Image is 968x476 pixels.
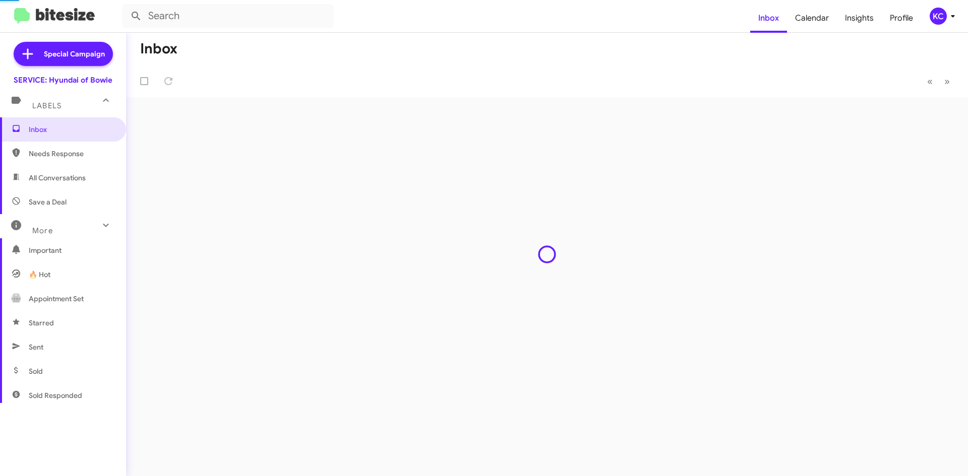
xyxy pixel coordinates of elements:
[29,245,114,255] span: Important
[921,8,957,25] button: KC
[921,71,939,92] button: Previous
[14,75,112,85] div: SERVICE: Hyundai of Bowie
[14,42,113,66] a: Special Campaign
[29,294,84,304] span: Appointment Set
[29,318,54,328] span: Starred
[29,124,114,134] span: Inbox
[29,149,114,159] span: Needs Response
[122,4,334,28] input: Search
[44,49,105,59] span: Special Campaign
[837,4,882,33] a: Insights
[29,269,50,280] span: 🔥 Hot
[140,41,177,57] h1: Inbox
[927,75,933,88] span: «
[938,71,956,92] button: Next
[29,173,86,183] span: All Conversations
[29,342,43,352] span: Sent
[882,4,921,33] a: Profile
[32,226,53,235] span: More
[787,4,837,33] a: Calendar
[750,4,787,33] a: Inbox
[930,8,947,25] div: KC
[29,197,67,207] span: Save a Deal
[29,366,43,376] span: Sold
[922,71,956,92] nav: Page navigation example
[32,101,62,110] span: Labels
[944,75,950,88] span: »
[29,390,82,400] span: Sold Responded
